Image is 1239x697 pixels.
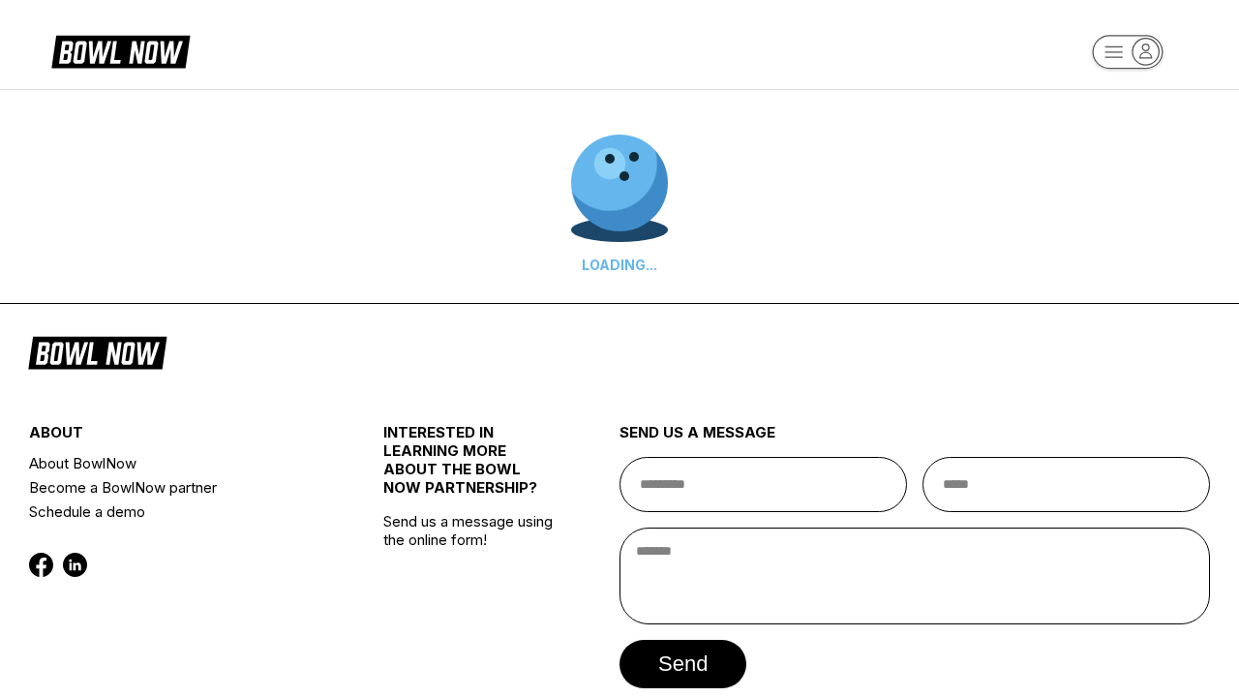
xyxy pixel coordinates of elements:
[29,451,324,475] a: About BowlNow
[571,257,668,273] div: LOADING...
[29,475,324,500] a: Become a BowlNow partner
[619,423,1210,457] div: send us a message
[29,423,324,451] div: about
[383,423,560,512] div: INTERESTED IN LEARNING MORE ABOUT THE BOWL NOW PARTNERSHIP?
[29,500,324,524] a: Schedule a demo
[619,640,746,688] button: send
